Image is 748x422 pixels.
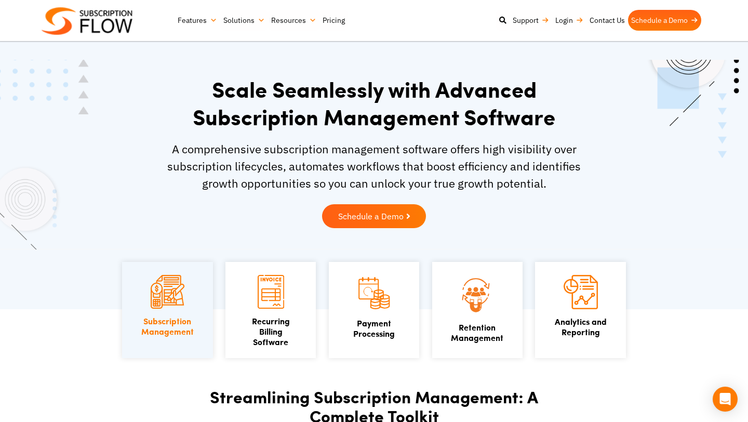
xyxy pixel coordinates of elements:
[322,204,426,228] a: Schedule a Demo
[319,10,348,31] a: Pricing
[158,140,590,192] p: A comprehensive subscription management software offers high visibility over subscription lifecyc...
[151,275,184,309] img: Subscription Management icon
[175,10,220,31] a: Features
[555,315,607,338] a: Analytics andReporting
[510,10,552,31] a: Support
[268,10,319,31] a: Resources
[338,212,404,220] span: Schedule a Demo
[357,275,391,311] img: Payment Processing icon
[713,387,738,412] div: Open Intercom Messenger
[564,275,598,309] img: Analytics and Reporting icon
[258,275,284,309] img: Recurring Billing Software icon
[353,317,395,339] a: PaymentProcessing
[628,10,701,31] a: Schedule a Demo
[252,315,290,348] a: Recurring Billing Software
[586,10,628,31] a: Contact Us
[42,7,132,35] img: Subscriptionflow
[552,10,586,31] a: Login
[448,275,507,314] img: Retention Management icon
[158,75,590,130] h1: Scale Seamlessly with Advanced Subscription Management Software
[451,321,503,344] a: Retention Management
[141,315,194,337] a: SubscriptionManagement
[220,10,268,31] a: Solutions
